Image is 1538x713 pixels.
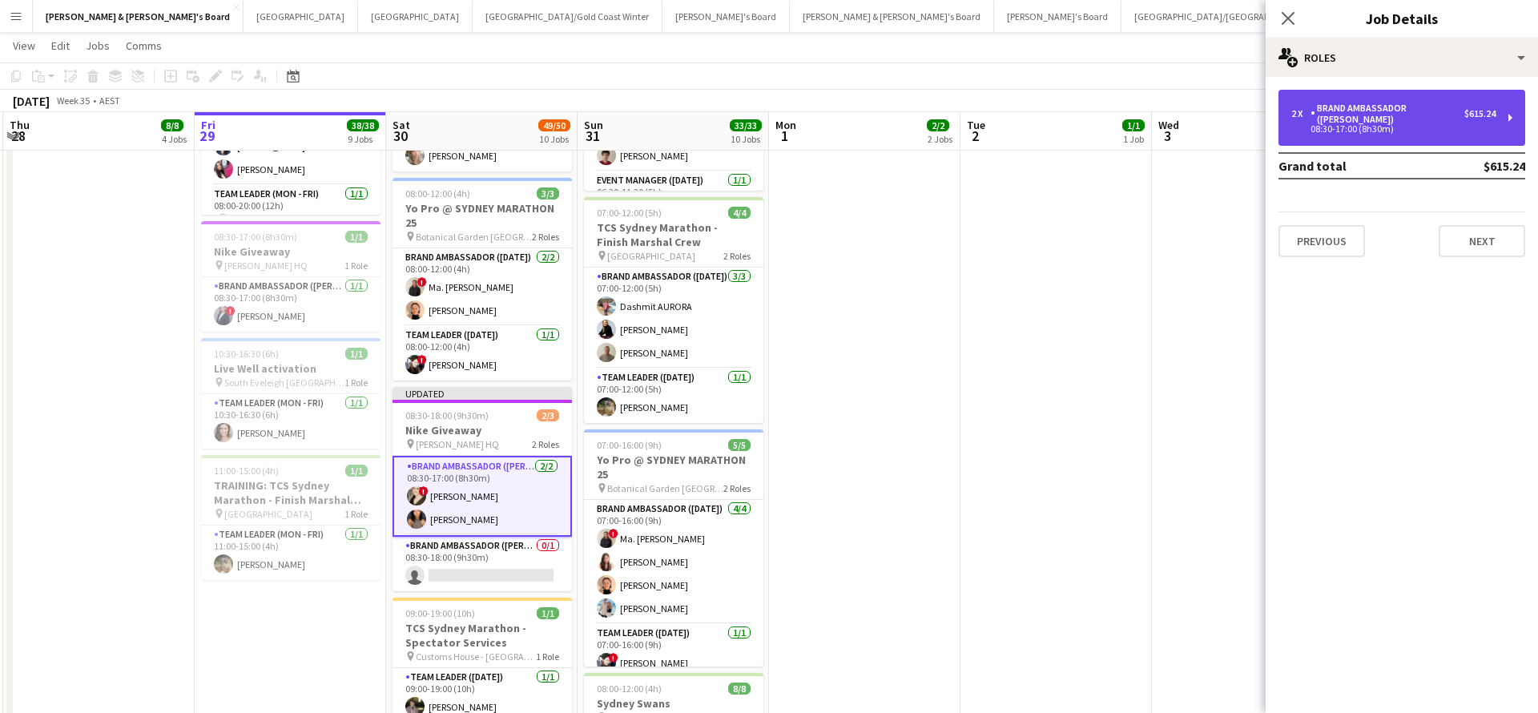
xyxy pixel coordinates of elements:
[201,185,380,240] app-card-role: Team Leader (Mon - Fri)1/108:00-20:00 (12h)
[390,127,410,145] span: 30
[33,1,244,32] button: [PERSON_NAME] & [PERSON_NAME]'s Board
[1158,118,1179,132] span: Wed
[224,508,312,520] span: [GEOGRAPHIC_DATA]
[6,35,42,56] a: View
[584,171,763,226] app-card-role: Event Manager ([DATE])1/106:30-11:30 (5h)
[224,377,344,389] span: South Eveleigh [GEOGRAPHIC_DATA]
[417,355,427,365] span: !
[393,456,572,537] app-card-role: Brand Ambassador ([PERSON_NAME])2/208:30-17:00 (8h30m)![PERSON_NAME][PERSON_NAME]
[119,35,168,56] a: Comms
[607,482,723,494] span: Botanical Garden [GEOGRAPHIC_DATA]
[344,377,368,389] span: 1 Role
[609,529,618,538] span: !
[730,119,762,131] span: 33/33
[45,35,76,56] a: Edit
[201,478,380,507] h3: TRAINING: TCS Sydney Marathon - Finish Marshal Crew
[405,607,475,619] span: 09:00-19:00 (10h)
[86,38,110,53] span: Jobs
[405,187,470,199] span: 08:00-12:00 (4h)
[1291,125,1496,133] div: 08:30-17:00 (8h30m)
[214,231,297,243] span: 08:30-17:00 (8h30m)
[347,119,379,131] span: 38/38
[214,348,279,360] span: 10:30-16:30 (6h)
[927,119,949,131] span: 2/2
[597,207,662,219] span: 07:00-12:00 (5h)
[416,231,532,243] span: Botanical Garden [GEOGRAPHIC_DATA]
[13,93,50,109] div: [DATE]
[538,119,570,131] span: 49/50
[662,1,790,32] button: [PERSON_NAME]'s Board
[393,621,572,650] h3: TCS Sydney Marathon - Spectator Services
[1156,127,1179,145] span: 3
[201,221,380,332] app-job-card: 08:30-17:00 (8h30m)1/1Nike Giveaway [PERSON_NAME] HQ1 RoleBrand Ambassador ([PERSON_NAME])1/108:3...
[584,369,763,423] app-card-role: Team Leader ([DATE])1/107:00-12:00 (5h)[PERSON_NAME]
[537,187,559,199] span: 3/3
[393,387,572,400] div: Updated
[1291,108,1311,119] div: 2 x
[723,250,751,262] span: 2 Roles
[416,438,499,450] span: [PERSON_NAME] HQ
[584,500,763,624] app-card-role: Brand Ambassador ([DATE])4/407:00-16:00 (9h)!Ma. [PERSON_NAME][PERSON_NAME][PERSON_NAME][PERSON_N...
[393,387,572,591] div: Updated08:30-18:00 (9h30m)2/3Nike Giveaway [PERSON_NAME] HQ2 RolesBrand Ambassador ([PERSON_NAME]...
[728,207,751,219] span: 4/4
[348,133,378,145] div: 9 Jobs
[161,119,183,131] span: 8/8
[539,133,570,145] div: 10 Jobs
[201,338,380,449] div: 10:30-16:30 (6h)1/1Live Well activation South Eveleigh [GEOGRAPHIC_DATA]1 RoleTeam Leader (Mon - ...
[584,429,763,667] div: 07:00-16:00 (9h)5/5Yo Pro @ SYDNEY MARATHON 25 Botanical Garden [GEOGRAPHIC_DATA]2 RolesBrand Amb...
[417,277,427,287] span: !
[199,127,215,145] span: 29
[728,683,751,695] span: 8/8
[584,268,763,369] app-card-role: Brand Ambassador ([DATE])3/307:00-12:00 (5h)Dashmit AURORA[PERSON_NAME][PERSON_NAME]
[344,260,368,272] span: 1 Role
[584,696,763,711] h3: Sydney Swans
[1278,153,1431,179] td: Grand total
[537,409,559,421] span: 2/3
[201,526,380,580] app-card-role: Team Leader (Mon - Fri)1/111:00-15:00 (4h)[PERSON_NAME]
[10,118,30,132] span: Thu
[532,438,559,450] span: 2 Roles
[201,455,380,580] app-job-card: 11:00-15:00 (4h)1/1TRAINING: TCS Sydney Marathon - Finish Marshal Crew [GEOGRAPHIC_DATA]1 RoleTea...
[532,231,559,243] span: 2 Roles
[1123,133,1144,145] div: 1 Job
[584,624,763,679] app-card-role: Team Leader ([DATE])1/107:00-16:00 (9h)![PERSON_NAME]
[731,133,761,145] div: 10 Jobs
[393,537,572,591] app-card-role: Brand Ambassador ([PERSON_NAME])0/108:30-18:00 (9h30m)
[99,95,120,107] div: AEST
[609,653,618,663] span: !
[584,118,603,132] span: Sun
[126,38,162,53] span: Comms
[393,248,572,326] app-card-role: Brand Ambassador ([DATE])2/208:00-12:00 (4h)!Ma. [PERSON_NAME][PERSON_NAME]
[1122,119,1145,131] span: 1/1
[419,486,429,496] span: !
[1464,108,1496,119] div: $615.24
[405,409,489,421] span: 08:30-18:00 (9h30m)
[393,201,572,230] h3: Yo Pro @ SYDNEY MARATHON 25
[967,118,985,132] span: Tue
[79,35,116,56] a: Jobs
[597,439,662,451] span: 07:00-16:00 (9h)
[994,1,1121,32] button: [PERSON_NAME]'s Board
[162,133,187,145] div: 4 Jobs
[201,277,380,332] app-card-role: Brand Ambassador ([PERSON_NAME])1/108:30-17:00 (8h30m)![PERSON_NAME]
[345,465,368,477] span: 1/1
[1311,103,1464,125] div: Brand Ambassador ([PERSON_NAME])
[773,127,796,145] span: 1
[345,231,368,243] span: 1/1
[607,250,695,262] span: [GEOGRAPHIC_DATA]
[928,133,952,145] div: 2 Jobs
[584,453,763,481] h3: Yo Pro @ SYDNEY MARATHON 25
[1431,153,1525,179] td: $615.24
[224,260,308,272] span: [PERSON_NAME] HQ
[473,1,662,32] button: [GEOGRAPHIC_DATA]/Gold Coast Winter
[344,508,368,520] span: 1 Role
[775,118,796,132] span: Mon
[244,1,358,32] button: [GEOGRAPHIC_DATA]
[201,394,380,449] app-card-role: Team Leader (Mon - Fri)1/110:30-16:30 (6h)[PERSON_NAME]
[214,465,279,477] span: 11:00-15:00 (4h)
[201,118,215,132] span: Fri
[582,127,603,145] span: 31
[13,38,35,53] span: View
